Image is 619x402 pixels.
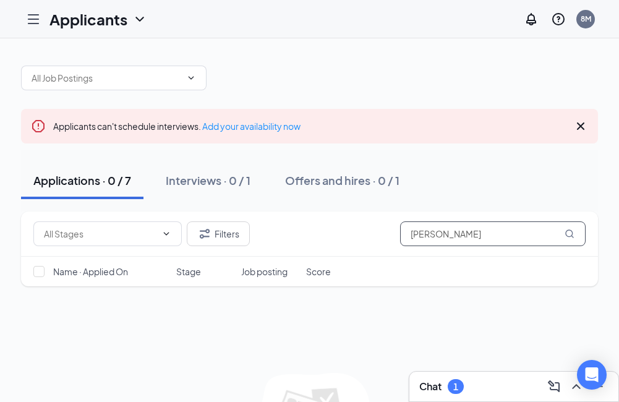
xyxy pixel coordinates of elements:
[419,380,442,393] h3: Chat
[551,12,566,27] svg: QuestionInfo
[453,382,458,392] div: 1
[166,173,250,188] div: Interviews · 0 / 1
[524,12,539,27] svg: Notifications
[49,9,127,30] h1: Applicants
[565,229,574,239] svg: MagnifyingGlass
[33,173,131,188] div: Applications · 0 / 7
[285,173,399,188] div: Offers and hires · 0 / 1
[569,379,584,394] svg: ChevronUp
[32,71,181,85] input: All Job Postings
[202,121,301,132] a: Add your availability now
[197,226,212,241] svg: Filter
[581,14,591,24] div: 8M
[132,12,147,27] svg: ChevronDown
[161,229,171,239] svg: ChevronDown
[26,12,41,27] svg: Hamburger
[176,265,201,278] span: Stage
[53,121,301,132] span: Applicants can't schedule interviews.
[573,119,588,134] svg: Cross
[577,360,607,390] div: Open Intercom Messenger
[544,377,564,396] button: ComposeMessage
[306,265,331,278] span: Score
[566,377,586,396] button: ChevronUp
[187,221,250,246] button: Filter Filters
[44,227,156,241] input: All Stages
[186,73,196,83] svg: ChevronDown
[400,221,586,246] input: Search in applications
[547,379,561,394] svg: ComposeMessage
[31,119,46,134] svg: Error
[241,265,288,278] span: Job posting
[53,265,128,278] span: Name · Applied On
